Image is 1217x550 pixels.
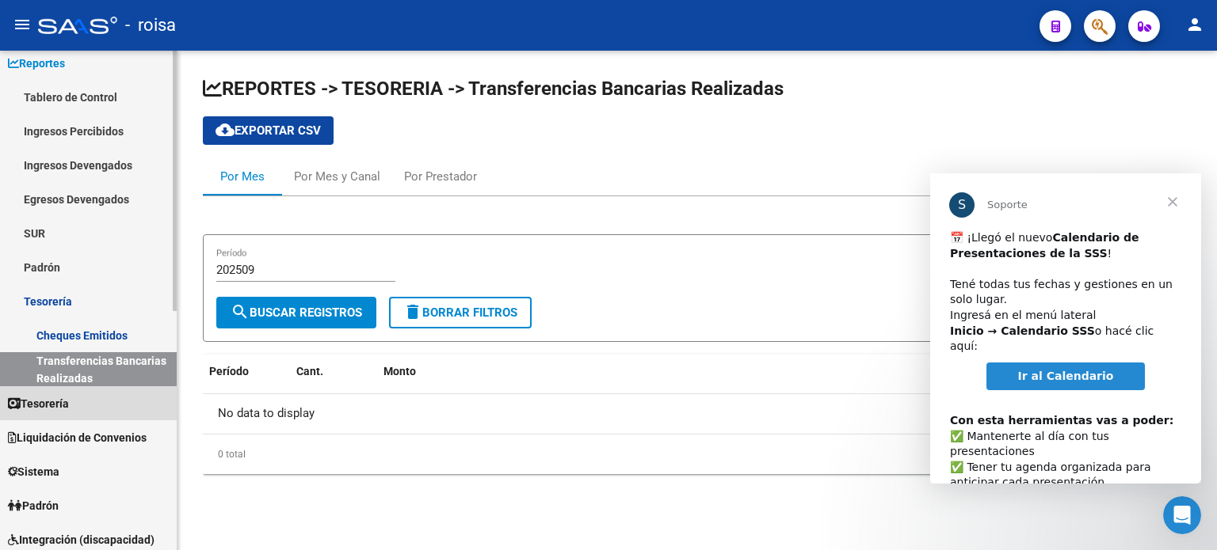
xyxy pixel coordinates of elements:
span: Cant. [296,365,323,377]
datatable-header-cell: Cant. [290,355,377,389]
button: Buscar Registros [216,297,376,328]
span: Exportar CSV [216,123,321,138]
mat-icon: cloud_download [216,120,235,139]
button: Exportar CSV [203,116,334,145]
span: REPORTES -> TESORERIA -> Transferencias Bancarias Realizadas [203,78,784,100]
iframe: Intercom live chat [1163,496,1201,534]
mat-icon: search [231,302,250,321]
div: ​✅ Mantenerte al día con tus presentaciones ✅ Tener tu agenda organizada para anticipar cada pres... [20,224,251,426]
div: No data to display [203,394,1192,434]
div: 0 total [203,434,1192,474]
span: Liquidación de Convenios [8,429,147,446]
span: Reportes [8,55,65,72]
span: Padrón [8,497,59,514]
div: Por Mes [220,168,265,185]
span: Integración (discapacidad) [8,531,155,548]
mat-icon: menu [13,15,32,34]
span: Monto [383,365,416,377]
span: Borrar Filtros [403,305,517,320]
span: Sistema [8,463,59,480]
span: - roisa [125,8,176,43]
datatable-header-cell: Período [203,355,290,389]
b: Con esta herramientas vas a poder: [20,241,243,253]
span: Período [209,365,249,377]
mat-icon: delete [403,302,422,321]
div: Por Mes y Canal [294,168,380,185]
span: Tesorería [8,395,69,412]
datatable-header-cell: Monto [377,355,1192,389]
div: Por Prestador [404,168,477,185]
mat-icon: person [1185,15,1204,34]
iframe: Intercom live chat mensaje [930,173,1201,484]
button: Borrar Filtros [389,297,532,328]
span: Buscar Registros [231,305,362,320]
